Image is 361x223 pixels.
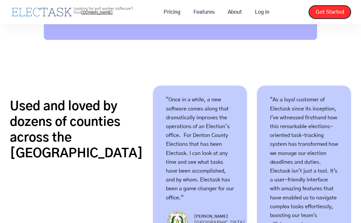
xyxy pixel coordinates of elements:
a: About [221,5,248,19]
h2: Used and loved by dozens of counties across the [GEOGRAPHIC_DATA] [10,99,130,162]
a: Log in [248,5,276,19]
p: Looking for poll worker software? Visit [74,7,154,14]
p: “Once in a while, a new software comes along that dramatically improves the operations of an Elec... [166,95,234,202]
a: Features [187,5,221,19]
a: home [10,6,74,18]
a: Get Started [309,5,351,19]
a: Pricing [157,5,187,19]
a: [DOMAIN_NAME] [81,10,113,14]
h6: [PERSON_NAME] [194,214,247,219]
